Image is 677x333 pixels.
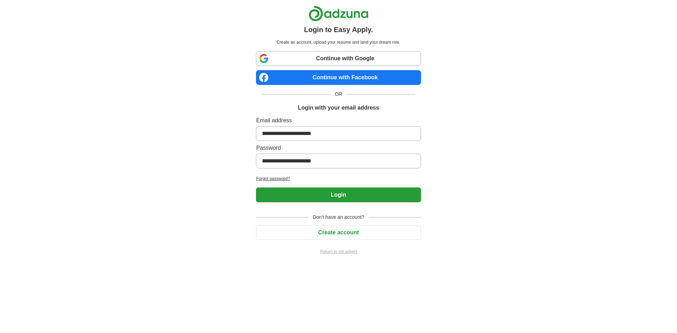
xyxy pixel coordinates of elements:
label: Password [256,144,421,152]
a: Continue with Google [256,51,421,66]
h1: Login to Easy Apply. [304,24,373,35]
h1: Login with your email address [298,104,379,112]
a: Return to job advert [256,248,421,255]
label: Email address [256,116,421,125]
a: Create account [256,229,421,235]
a: Forgot password? [256,175,421,182]
button: Login [256,187,421,202]
span: Don't have an account? [309,214,369,221]
p: Create an account, upload your resume and land your dream role. [257,39,419,45]
img: Adzuna logo [309,6,368,21]
a: Continue with Facebook [256,70,421,85]
button: Create account [256,225,421,240]
span: OR [331,91,347,98]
